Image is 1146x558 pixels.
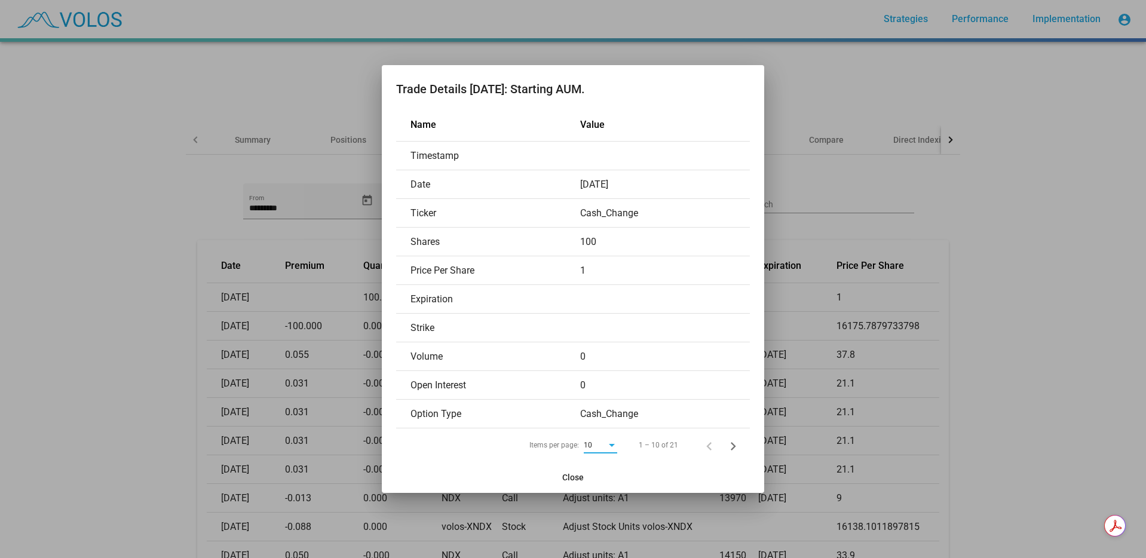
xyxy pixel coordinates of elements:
[580,256,750,285] td: 1
[553,467,593,488] button: Close
[580,108,750,142] th: Value
[584,441,592,449] span: 10
[721,433,745,457] button: Next page
[580,228,750,256] td: 100
[562,473,584,482] span: Close
[396,79,750,99] h2: Trade Details [DATE]: Starting AUM.
[396,285,580,314] td: Expiration
[396,342,580,371] td: Volume
[396,170,580,199] td: Date
[529,439,579,451] div: Items per page:
[396,371,580,400] td: Open Interest
[396,400,580,428] td: Option Type
[396,199,580,228] td: Ticker
[580,170,750,199] td: [DATE]
[396,108,580,142] th: Name
[396,314,580,342] td: Strike
[396,228,580,256] td: Shares
[584,442,617,450] mat-select: Items per page:
[396,142,580,170] td: Timestamp
[580,199,750,228] td: Cash_Change
[580,342,750,371] td: 0
[396,256,580,285] td: Price Per Share
[697,433,721,457] button: Previous page
[639,439,678,451] div: 1 – 10 of 21
[580,371,750,400] td: 0
[580,400,750,428] td: Cash_Change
